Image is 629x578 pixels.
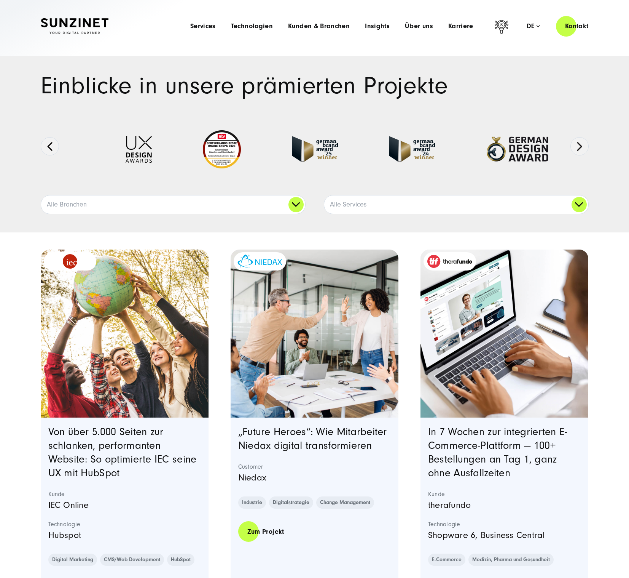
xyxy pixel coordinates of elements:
a: Insights [365,22,390,30]
img: niedax-logo [237,255,282,268]
strong: Technologie [48,520,201,528]
a: Kunden & Branchen [288,22,350,30]
p: Shopware 6, Business Central [428,528,581,543]
div: de [527,22,540,30]
a: Kontakt [556,15,598,37]
a: In 7 Wochen zur integrierten E-Commerce-Plattform — 100+ Bestellungen an Tag 1, ganz ohne Ausfall... [428,426,567,479]
img: eine Gruppe von fünf verschiedenen jungen Menschen, die im Freien stehen und gemeinsam eine Weltk... [41,250,209,418]
img: German-Brand-Award - fullservice digital agentur SUNZINET [389,136,435,162]
img: Deutschlands beste Online Shops 2023 - boesner - Kunde - SUNZINET [203,130,241,168]
strong: Technologie [428,520,581,528]
a: Technologien [231,22,273,30]
strong: Kunde [48,490,201,498]
img: German Brand Award winner 2025 - Full Service Digital Agentur SUNZINET [292,136,338,162]
img: SUNZINET Full Service Digital Agentur [41,18,108,34]
strong: Kunde [428,490,581,498]
button: Next [570,137,589,155]
a: Services [190,22,216,30]
a: Featured image: - Read full post: In 7 Wochen zur integrierten E-Commerce-Plattform | therafundo ... [420,250,589,418]
p: Hubspot [48,528,201,543]
a: Digital Marketing [48,554,97,566]
img: eine Gruppe von Kollegen in einer modernen Büroumgebung, die einen Erfolg feiern. Ein Mann gibt e... [231,250,399,418]
a: Industrie [238,496,266,509]
img: German-Design-Award - fullservice digital agentur SUNZINET [486,136,549,162]
strong: Customer [238,463,391,471]
a: Digitalstrategie [269,496,313,509]
img: therafundo_10-2024_logo_2c [427,255,472,268]
a: CMS/Web Development [100,554,164,566]
button: Previous [41,137,59,155]
p: IEC Online [48,498,201,512]
p: Niedax [238,471,391,485]
p: therafundo [428,498,581,512]
a: Karriere [448,22,473,30]
a: Change Management [316,496,374,509]
a: Zum Projekt [238,521,293,543]
a: HubSpot [167,554,194,566]
a: Featured image: eine Gruppe von Kollegen in einer modernen Büroumgebung, die einen Erfolg feiern.... [231,250,399,418]
a: Featured image: eine Gruppe von fünf verschiedenen jungen Menschen, die im Freien stehen und geme... [41,250,209,418]
a: E-Commerce [428,554,465,566]
a: „Future Heroes“: Wie Mitarbeiter Niedax digital transformieren [238,426,387,452]
a: Alle Branchen [41,195,305,214]
a: Über uns [405,22,433,30]
a: Alle Services [324,195,588,214]
img: UX-Design-Awards - fullservice digital agentur SUNZINET [126,136,152,163]
img: logo_IEC [63,254,77,269]
a: Von über 5.000 Seiten zur schlanken, performanten Website: So optimierte IEC seine UX mit HubSpot [48,426,197,479]
a: Medizin, Pharma und Gesundheit [468,554,554,566]
h1: Einblicke in unsere prämierten Projekte [41,74,589,98]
